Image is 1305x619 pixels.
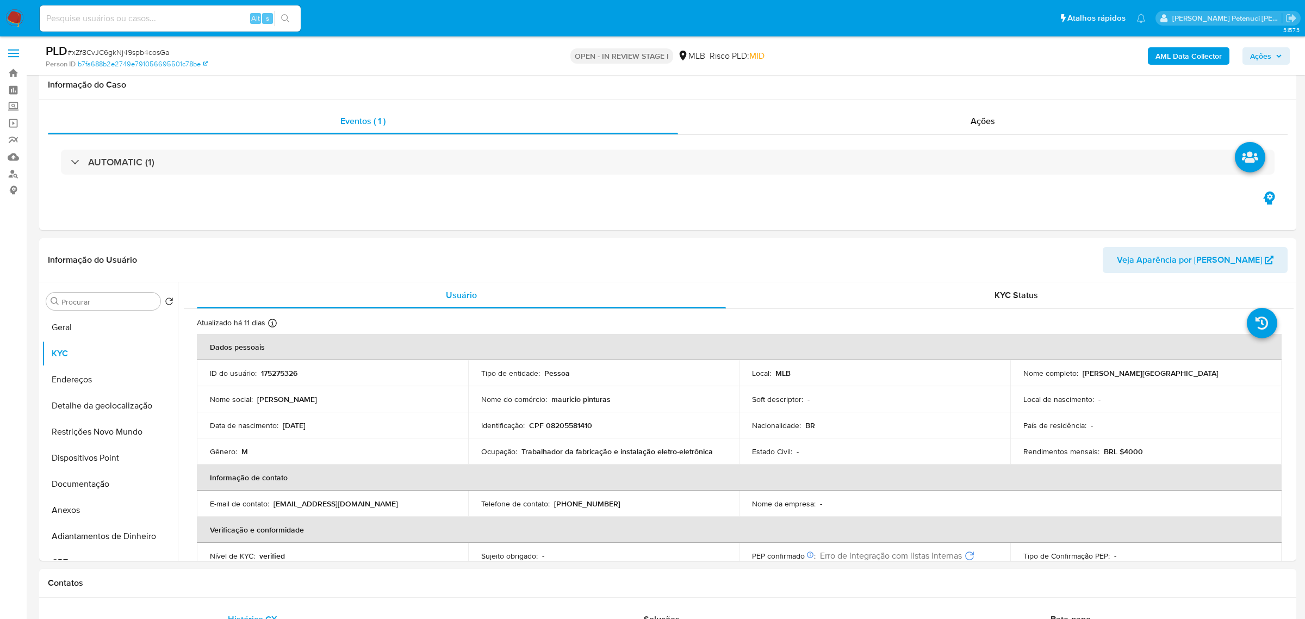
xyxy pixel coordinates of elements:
[197,318,265,328] p: Atualizado há 11 dias
[481,394,547,404] p: Nome do comércio :
[1285,13,1297,24] a: Sair
[995,289,1038,301] span: KYC Status
[1117,247,1262,273] span: Veja Aparência por [PERSON_NAME]
[78,59,208,69] a: b7fa688b2e2749e791056695501c78be
[1023,420,1086,430] p: País de residência :
[554,499,620,509] p: [PHONE_NUMBER]
[1136,14,1146,23] a: Notificações
[1098,394,1101,404] p: -
[1114,551,1116,561] p: -
[210,394,253,404] p: Nome social :
[42,314,178,341] button: Geral
[971,115,995,127] span: Ações
[544,368,570,378] p: Pessoa
[48,255,137,265] h1: Informação do Usuário
[481,551,538,561] p: Sujeito obrigado :
[1172,13,1282,23] p: giovanna.petenuci@mercadolivre.com
[805,420,815,430] p: BR
[210,368,257,378] p: ID do usuário :
[1067,13,1126,24] span: Atalhos rápidos
[48,79,1288,90] h1: Informação do Caso
[42,549,178,575] button: CBT
[210,447,237,456] p: Gênero :
[551,394,611,404] p: mauricio pinturas
[710,50,765,62] span: Risco PLD:
[797,447,799,456] p: -
[752,499,816,509] p: Nome da empresa :
[67,47,169,58] span: # xZf8CvJC6gkNj49spb4cosGa
[42,341,178,367] button: KYC
[42,367,178,393] button: Endereços
[1148,47,1229,65] button: AML Data Collector
[481,499,550,509] p: Telefone de contato :
[61,150,1275,175] div: AUTOMATIC (1)
[283,420,306,430] p: [DATE]
[241,447,248,456] p: M
[210,499,269,509] p: E-mail de contato :
[88,156,154,168] h3: AUTOMATIC (1)
[46,59,76,69] b: Person ID
[752,368,771,378] p: Local :
[481,447,517,456] p: Ocupação :
[165,297,173,309] button: Retornar ao pedido padrão
[1023,368,1078,378] p: Nome completo :
[261,368,297,378] p: 175275326
[752,551,816,561] p: PEP confirmado :
[42,445,178,471] button: Dispositivos Point
[340,115,386,127] span: Eventos ( 1 )
[48,578,1288,589] h1: Contatos
[197,334,1282,360] th: Dados pessoais
[51,297,59,306] button: Procurar
[1023,551,1110,561] p: Tipo de Confirmação PEP :
[274,499,398,509] p: [EMAIL_ADDRESS][DOMAIN_NAME]
[61,297,156,307] input: Procurar
[752,420,801,430] p: Nacionalidade :
[1083,368,1219,378] p: [PERSON_NAME][GEOGRAPHIC_DATA]
[820,550,962,561] span: Erro de integração com listas internas
[42,419,178,445] button: Restrições Novo Mundo
[210,551,255,561] p: Nível de KYC :
[46,42,67,59] b: PLD
[197,517,1282,543] th: Verificação e conformidade
[752,447,792,456] p: Estado Civil :
[1242,47,1290,65] button: Ações
[529,420,592,430] p: CPF 08205581410
[1250,47,1271,65] span: Ações
[42,497,178,523] button: Anexos
[42,523,178,549] button: Adiantamentos de Dinheiro
[542,551,544,561] p: -
[251,13,260,23] span: Alt
[481,420,525,430] p: Identificação :
[807,394,810,404] p: -
[752,394,803,404] p: Soft descriptor :
[257,394,317,404] p: [PERSON_NAME]
[197,465,1282,491] th: Informação de contato
[964,550,975,561] button: Tentar novamente
[42,393,178,419] button: Detalhe da geolocalização
[820,499,822,509] p: -
[521,447,713,456] p: Trabalhador da fabricação e instalação eletro-eletrônica
[570,48,673,64] p: OPEN - IN REVIEW STAGE I
[749,49,765,62] span: MID
[1155,47,1222,65] b: AML Data Collector
[1103,247,1288,273] button: Veja Aparência por [PERSON_NAME]
[42,471,178,497] button: Documentação
[678,50,705,62] div: MLB
[1091,420,1093,430] p: -
[1023,447,1099,456] p: Rendimentos mensais :
[1023,394,1094,404] p: Local de nascimento :
[274,11,296,26] button: search-icon
[1104,447,1143,456] p: BRL $4000
[481,368,540,378] p: Tipo de entidade :
[266,13,269,23] span: s
[446,289,477,301] span: Usuário
[40,11,301,26] input: Pesquise usuários ou casos...
[210,420,278,430] p: Data de nascimento :
[259,551,285,561] p: verified
[775,368,791,378] p: MLB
